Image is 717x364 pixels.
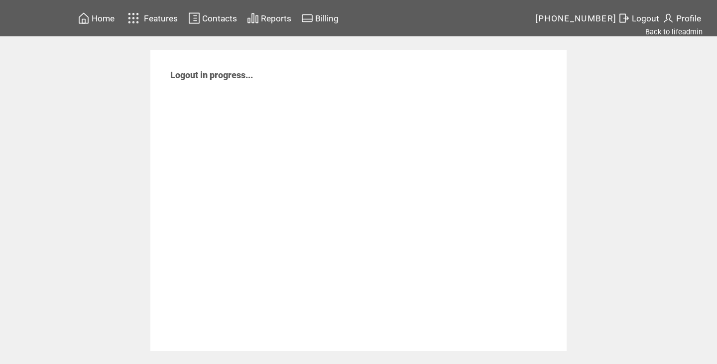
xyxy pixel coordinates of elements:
img: chart.svg [247,12,259,24]
a: Contacts [187,10,239,26]
a: Back to lifeadmin [645,27,703,36]
img: profile.svg [662,12,674,24]
span: Reports [261,13,291,23]
img: home.svg [78,12,90,24]
img: creidtcard.svg [301,12,313,24]
span: Billing [315,13,339,23]
span: Features [144,13,178,23]
img: features.svg [125,10,142,26]
a: Billing [300,10,340,26]
a: Profile [661,10,703,26]
a: Features [123,8,180,28]
span: Home [92,13,115,23]
span: Logout in progress... [170,70,253,80]
img: contacts.svg [188,12,200,24]
span: Contacts [202,13,237,23]
a: Home [76,10,116,26]
span: Profile [676,13,701,23]
a: Logout [616,10,661,26]
a: Reports [245,10,293,26]
span: Logout [632,13,659,23]
img: exit.svg [618,12,630,24]
span: [PHONE_NUMBER] [535,13,617,23]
